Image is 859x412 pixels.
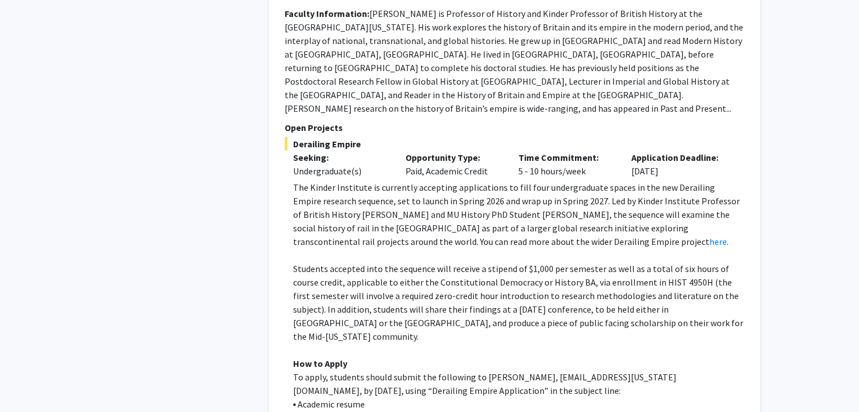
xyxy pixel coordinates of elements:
[285,137,744,151] span: Derailing Empire
[285,8,369,19] b: Faculty Information:
[293,370,744,397] p: To apply, students should submit the following to [PERSON_NAME], [EMAIL_ADDRESS][US_STATE][DOMAIN...
[709,236,727,247] a: here
[293,262,744,343] p: Students accepted into the sequence will receive a stipend of $1,000 per semester as well as a to...
[285,121,744,134] p: Open Projects
[293,397,744,411] p: ▪ Academic resume
[8,361,48,404] iframe: Chat
[285,8,743,114] fg-read-more: [PERSON_NAME] is Professor of History and Kinder Professor of British History at the [GEOGRAPHIC_...
[397,151,510,178] div: Paid, Academic Credit
[510,151,623,178] div: 5 - 10 hours/week
[293,358,347,369] strong: How to Apply
[631,151,727,164] p: Application Deadline:
[623,151,736,178] div: [DATE]
[293,181,744,248] p: The Kinder Institute is currently accepting applications to fill four undergraduate spaces in the...
[518,151,614,164] p: Time Commitment:
[405,151,502,164] p: Opportunity Type:
[293,151,389,164] p: Seeking:
[293,164,389,178] div: Undergraduate(s)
